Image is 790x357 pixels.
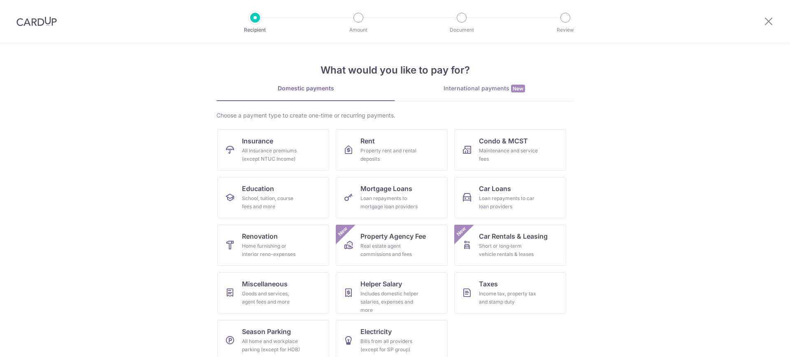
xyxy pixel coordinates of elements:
a: EducationSchool, tuition, course fees and more [217,177,329,218]
p: Review [535,26,596,34]
div: Loan repayments to mortgage loan providers [360,194,420,211]
p: Document [431,26,492,34]
a: InsuranceAll insurance premiums (except NTUC Income) [217,129,329,170]
span: Season Parking [242,327,291,336]
span: Insurance [242,136,273,146]
a: Property Agency FeeReal estate agent commissions and feesNew [336,225,448,266]
a: Condo & MCSTMaintenance and service fees [454,129,566,170]
img: CardUp [16,16,57,26]
a: Helper SalaryIncludes domestic helper salaries, expenses and more [336,272,448,313]
div: Short or long‑term vehicle rentals & leases [479,242,538,258]
a: MiscellaneousGoods and services, agent fees and more [217,272,329,313]
span: Helper Salary [360,279,402,289]
span: Car Rentals & Leasing [479,231,548,241]
div: Includes domestic helper salaries, expenses and more [360,290,420,314]
h4: What would you like to pay for? [216,63,574,78]
div: Maintenance and service fees [479,147,538,163]
a: Car Rentals & LeasingShort or long‑term vehicle rentals & leasesNew [454,225,566,266]
div: Home furnishing or interior reno-expenses [242,242,301,258]
span: Property Agency Fee [360,231,426,241]
p: Recipient [225,26,286,34]
span: Condo & MCST [479,136,528,146]
div: Domestic payments [216,84,395,92]
a: Car LoansLoan repayments to car loan providers [454,177,566,218]
div: International payments [395,84,574,93]
div: Property rent and rental deposits [360,147,420,163]
a: Mortgage LoansLoan repayments to mortgage loan providers [336,177,448,218]
div: Choose a payment type to create one-time or recurring payments. [216,111,574,120]
a: RentProperty rent and rental deposits [336,129,448,170]
p: Amount [328,26,389,34]
div: All home and workplace parking (except for HDB) [242,337,301,354]
a: RenovationHome furnishing or interior reno-expenses [217,225,329,266]
span: New [336,225,350,238]
span: Miscellaneous [242,279,288,289]
div: Income tax, property tax and stamp duty [479,290,538,306]
span: Rent [360,136,375,146]
div: Goods and services, agent fees and more [242,290,301,306]
span: Car Loans [479,184,511,193]
div: School, tuition, course fees and more [242,194,301,211]
span: Electricity [360,327,392,336]
a: TaxesIncome tax, property tax and stamp duty [454,272,566,313]
span: Mortgage Loans [360,184,412,193]
span: Renovation [242,231,278,241]
div: Loan repayments to car loan providers [479,194,538,211]
div: Real estate agent commissions and fees [360,242,420,258]
div: All insurance premiums (except NTUC Income) [242,147,301,163]
span: New [511,85,525,92]
span: New [455,225,468,238]
span: Education [242,184,274,193]
div: Bills from all providers (except for SP group) [360,337,420,354]
span: Taxes [479,279,498,289]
